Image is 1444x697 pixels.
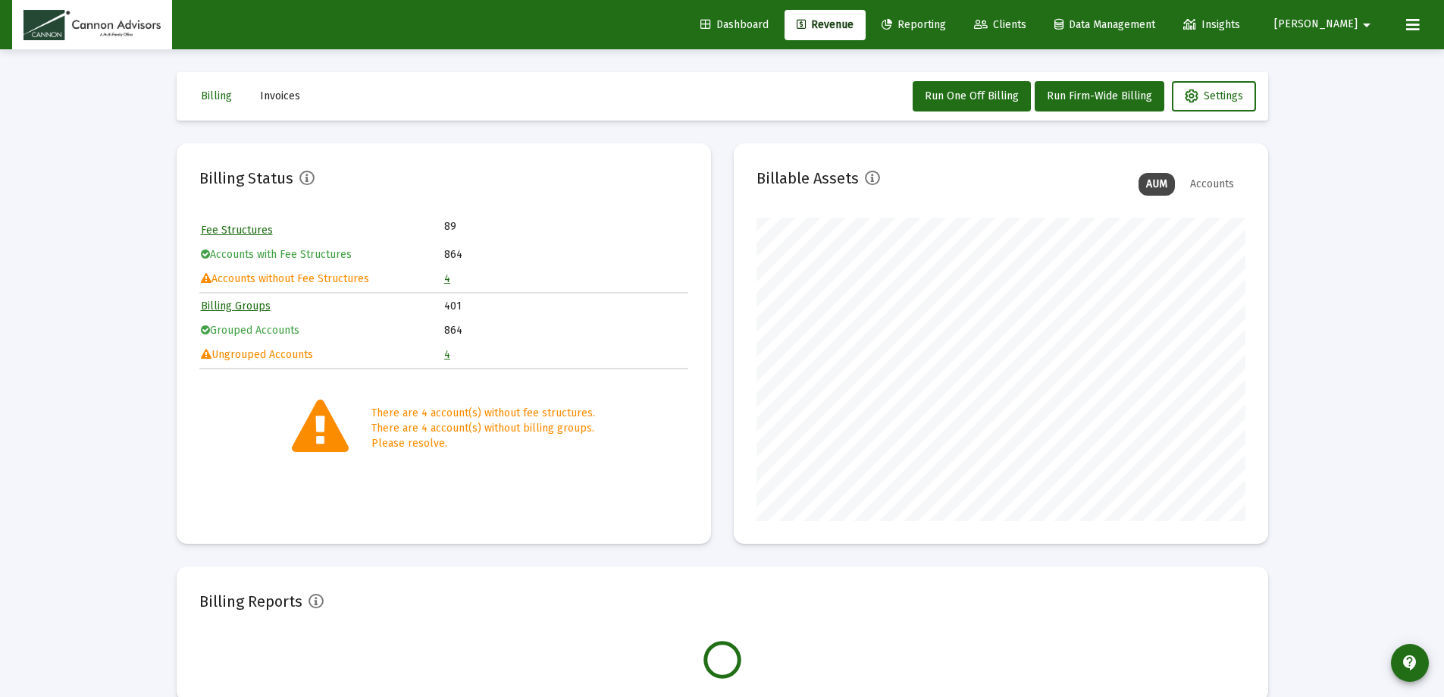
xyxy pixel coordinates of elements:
[1358,10,1376,40] mat-icon: arrow_drop_down
[1256,9,1394,39] button: [PERSON_NAME]
[1042,10,1167,40] a: Data Management
[260,89,300,102] span: Invoices
[974,18,1026,31] span: Clients
[444,348,450,361] a: 4
[1047,89,1152,102] span: Run Firm-Wide Billing
[785,10,866,40] a: Revenue
[189,81,244,111] button: Billing
[201,89,232,102] span: Billing
[688,10,781,40] a: Dashboard
[444,219,565,234] td: 89
[869,10,958,40] a: Reporting
[201,268,443,290] td: Accounts without Fee Structures
[444,295,687,318] td: 401
[199,166,293,190] h2: Billing Status
[1139,173,1175,196] div: AUM
[700,18,769,31] span: Dashboard
[1172,81,1256,111] button: Settings
[371,406,595,421] div: There are 4 account(s) without fee structures.
[444,243,687,266] td: 864
[1182,173,1242,196] div: Accounts
[201,300,271,312] a: Billing Groups
[925,89,1019,102] span: Run One Off Billing
[23,10,161,40] img: Dashboard
[1401,654,1419,672] mat-icon: contact_support
[882,18,946,31] span: Reporting
[756,166,859,190] h2: Billable Assets
[201,344,443,366] td: Ungrouped Accounts
[1274,18,1358,31] span: [PERSON_NAME]
[199,589,302,614] h2: Billing Reports
[371,436,595,451] div: Please resolve.
[1035,81,1164,111] button: Run Firm-Wide Billing
[1171,10,1252,40] a: Insights
[201,224,273,237] a: Fee Structures
[201,319,443,342] td: Grouped Accounts
[201,243,443,266] td: Accounts with Fee Structures
[1185,89,1243,102] span: Settings
[913,81,1031,111] button: Run One Off Billing
[444,272,450,285] a: 4
[444,319,687,342] td: 864
[962,10,1038,40] a: Clients
[1054,18,1155,31] span: Data Management
[1183,18,1240,31] span: Insights
[371,421,595,436] div: There are 4 account(s) without billing groups.
[248,81,312,111] button: Invoices
[797,18,854,31] span: Revenue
